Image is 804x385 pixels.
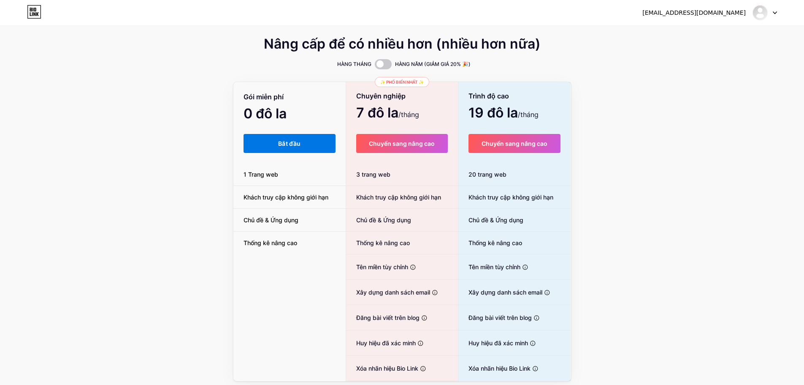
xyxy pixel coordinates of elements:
[468,92,509,100] font: Trình độ cao
[468,239,522,246] font: Thống kê nâng cao
[468,134,561,153] button: Chuyển sang nâng cao
[356,314,420,321] font: Đăng bài viết trên blog
[356,194,441,201] font: Khách truy cập không giới hạn
[356,339,416,347] font: Huy hiệu đã xác minh
[356,263,408,270] font: Tên miền tùy chỉnh
[356,289,430,296] font: Xây dựng danh sách email
[356,171,390,178] font: 3 trang web
[244,194,328,201] font: Khách truy cập không giới hạn
[278,140,300,147] font: Bắt đầu
[244,239,297,246] font: Thống kê nâng cao
[244,134,336,153] button: Bắt đầu
[244,105,287,122] font: 0 đô la
[468,365,531,372] font: Xóa nhãn hiệu Bio Link
[398,110,419,119] font: /tháng
[468,263,520,270] font: Tên miền tùy chỉnh
[395,61,471,67] font: HÀNG NĂM (GIẢM GIÁ 20% 🎉)
[468,104,518,121] font: 19 đô la
[468,171,506,178] font: 20 trang web
[468,314,532,321] font: Đăng bài viết trên blog
[356,216,411,224] font: Chủ đề & Ứng dụng
[468,216,523,224] font: Chủ đề & Ứng dụng
[356,134,448,153] button: Chuyển sang nâng cao
[642,9,746,16] font: [EMAIL_ADDRESS][DOMAIN_NAME]
[468,289,542,296] font: Xây dựng danh sách email
[468,194,553,201] font: Khách truy cập không giới hạn
[482,140,547,147] font: Chuyển sang nâng cao
[380,79,424,85] font: ✨ Phổ biến nhất ✨
[244,216,298,224] font: Chủ đề & Ứng dụng
[752,5,768,21] img: namco1997
[244,171,278,178] font: 1 Trang web
[337,61,371,67] font: HÀNG THÁNG
[356,92,406,100] font: Chuyên nghiệp
[356,239,410,246] font: Thống kê nâng cao
[468,339,528,347] font: Huy hiệu đã xác minh
[356,104,398,121] font: 7 đô la
[264,35,541,52] font: Nâng cấp để có nhiều hơn (nhiều hơn nữa)
[244,93,284,101] font: Gói miễn phí
[356,365,418,372] font: Xóa nhãn hiệu Bio Link
[369,140,435,147] font: Chuyển sang nâng cao
[518,110,539,119] font: /tháng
